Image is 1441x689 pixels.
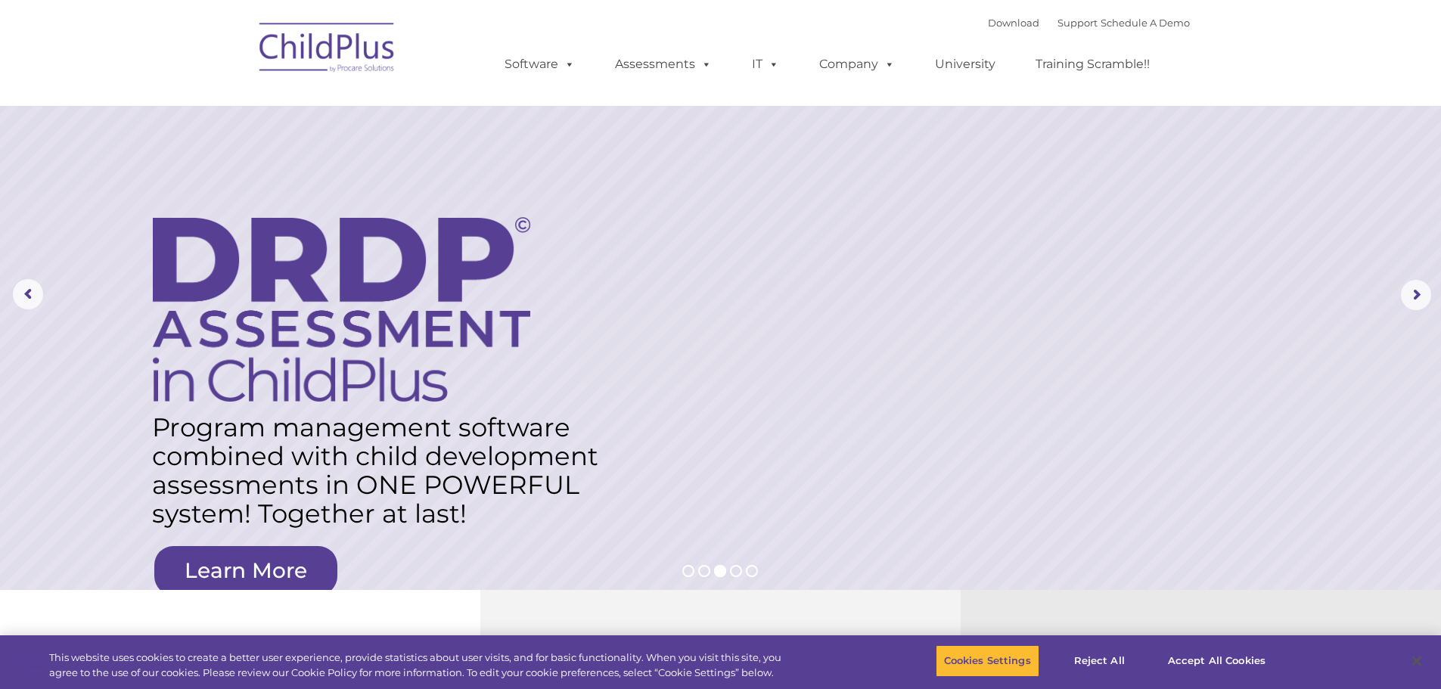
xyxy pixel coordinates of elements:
[737,49,794,79] a: IT
[489,49,590,79] a: Software
[153,217,530,402] img: DRDP Assessment in ChildPlus
[1052,645,1147,677] button: Reject All
[1400,644,1433,678] button: Close
[1057,17,1098,29] a: Support
[49,650,793,680] div: This website uses cookies to create a better user experience, provide statistics about user visit...
[804,49,910,79] a: Company
[936,645,1039,677] button: Cookies Settings
[1160,645,1274,677] button: Accept All Cookies
[210,162,275,173] span: Phone number
[252,12,403,88] img: ChildPlus by Procare Solutions
[1020,49,1165,79] a: Training Scramble!!
[210,100,256,111] span: Last name
[154,546,337,595] a: Learn More
[152,413,613,528] rs-layer: Program management software combined with child development assessments in ONE POWERFUL system! T...
[600,49,727,79] a: Assessments
[1101,17,1190,29] a: Schedule A Demo
[920,49,1011,79] a: University
[988,17,1190,29] font: |
[988,17,1039,29] a: Download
